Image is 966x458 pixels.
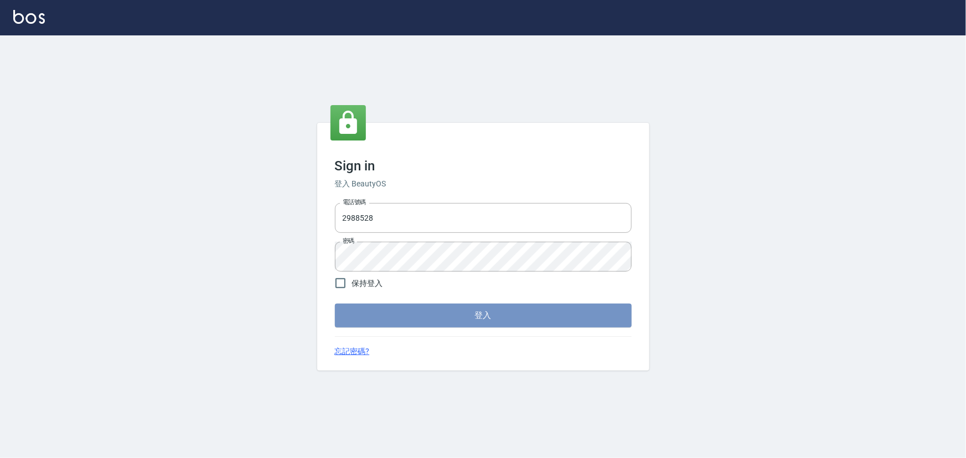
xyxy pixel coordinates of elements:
[335,346,370,357] a: 忘記密碼?
[335,304,632,327] button: 登入
[13,10,45,24] img: Logo
[335,158,632,174] h3: Sign in
[343,237,354,245] label: 密碼
[352,278,383,289] span: 保持登入
[335,178,632,190] h6: 登入 BeautyOS
[343,198,366,206] label: 電話號碼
